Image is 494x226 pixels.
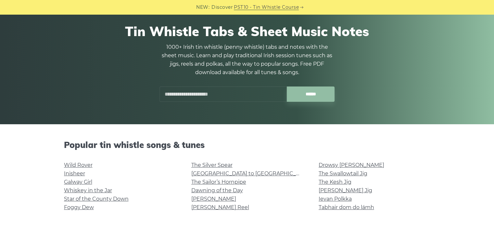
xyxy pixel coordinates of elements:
[64,170,85,177] a: Inisheer
[234,4,299,11] a: PST10 - Tin Whistle Course
[191,170,311,177] a: [GEOGRAPHIC_DATA] to [GEOGRAPHIC_DATA]
[319,196,352,202] a: Ievan Polkka
[319,187,372,193] a: [PERSON_NAME] Jig
[64,196,129,202] a: Star of the County Down
[191,179,246,185] a: The Sailor’s Hornpipe
[191,196,236,202] a: [PERSON_NAME]
[64,204,94,210] a: Foggy Dew
[191,187,243,193] a: Dawning of the Day
[319,170,367,177] a: The Swallowtail Jig
[319,179,351,185] a: The Kesh Jig
[211,4,233,11] span: Discover
[319,162,384,168] a: Drowsy [PERSON_NAME]
[191,204,249,210] a: [PERSON_NAME] Reel
[319,204,374,210] a: Tabhair dom do lámh
[196,4,209,11] span: NEW:
[64,187,112,193] a: Whiskey in the Jar
[64,140,430,150] h2: Popular tin whistle songs & tunes
[191,162,233,168] a: The Silver Spear
[159,43,335,77] p: 1000+ Irish tin whistle (penny whistle) tabs and notes with the sheet music. Learn and play tradi...
[64,179,92,185] a: Galway Girl
[64,162,93,168] a: Wild Rover
[64,23,430,39] h1: Tin Whistle Tabs & Sheet Music Notes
